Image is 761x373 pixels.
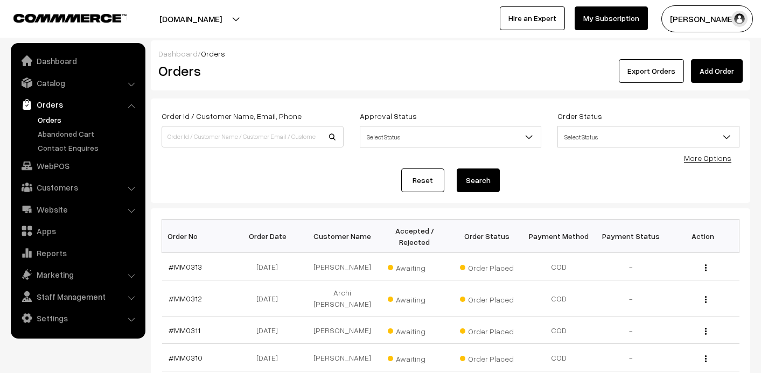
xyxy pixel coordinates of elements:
span: Order Placed [460,259,514,273]
a: #MM0313 [169,262,202,271]
a: WebPOS [13,156,142,175]
span: Awaiting [388,259,442,273]
a: Reports [13,243,142,263]
th: Accepted / Rejected [379,220,451,253]
a: Orders [35,114,142,125]
button: [PERSON_NAME]… [661,5,753,32]
a: Customers [13,178,142,197]
a: #MM0312 [169,294,202,303]
td: [PERSON_NAME] [306,344,379,371]
td: COD [523,253,595,280]
a: Apps [13,221,142,241]
label: Order Status [557,110,602,122]
th: Order No [162,220,234,253]
img: Menu [705,296,707,303]
td: - [595,316,667,344]
td: COD [523,344,595,371]
span: Awaiting [388,323,442,337]
td: - [595,280,667,316]
a: Dashboard [158,49,198,58]
a: Reset [401,168,444,192]
th: Action [667,220,739,253]
span: Select Status [360,128,541,146]
span: Awaiting [388,350,442,364]
span: Order Placed [460,350,514,364]
a: My Subscription [575,6,648,30]
div: / [158,48,743,59]
button: Export Orders [619,59,684,83]
a: #MM0310 [169,353,203,362]
span: Order Placed [460,291,514,305]
a: Abandoned Cart [35,128,142,139]
th: Payment Method [523,220,595,253]
td: Archi [PERSON_NAME] [306,280,379,316]
a: Orders [13,95,142,114]
img: Menu [705,355,707,362]
td: [DATE] [234,280,306,316]
img: Menu [705,264,707,271]
label: Order Id / Customer Name, Email, Phone [162,110,302,122]
label: Approval Status [360,110,417,122]
th: Payment Status [595,220,667,253]
td: [PERSON_NAME] [306,316,379,344]
span: Awaiting [388,291,442,305]
span: Select Status [557,126,739,147]
span: Select Status [558,128,739,146]
span: Orders [201,49,225,58]
span: Select Status [360,126,542,147]
td: [PERSON_NAME] [306,253,379,280]
img: COMMMERCE [13,14,127,22]
a: #MM0311 [169,326,200,335]
td: - [595,253,667,280]
a: COMMMERCE [13,11,108,24]
a: Catalog [13,73,142,93]
a: Marketing [13,265,142,284]
td: [DATE] [234,344,306,371]
span: Order Placed [460,323,514,337]
td: [DATE] [234,316,306,344]
td: COD [523,280,595,316]
th: Order Date [234,220,306,253]
h2: Orders [158,62,343,79]
a: Website [13,200,142,219]
a: Add Order [691,59,743,83]
td: [DATE] [234,253,306,280]
input: Order Id / Customer Name / Customer Email / Customer Phone [162,126,344,147]
a: Staff Management [13,287,142,306]
td: - [595,344,667,371]
td: COD [523,316,595,344]
button: [DOMAIN_NAME] [122,5,260,32]
button: Search [457,168,500,192]
a: Contact Enquires [35,142,142,153]
a: More Options [684,153,731,163]
a: Hire an Expert [500,6,565,30]
a: Dashboard [13,51,142,71]
th: Customer Name [306,220,379,253]
img: Menu [705,328,707,335]
img: user [731,11,748,27]
th: Order Status [451,220,523,253]
a: Settings [13,308,142,328]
